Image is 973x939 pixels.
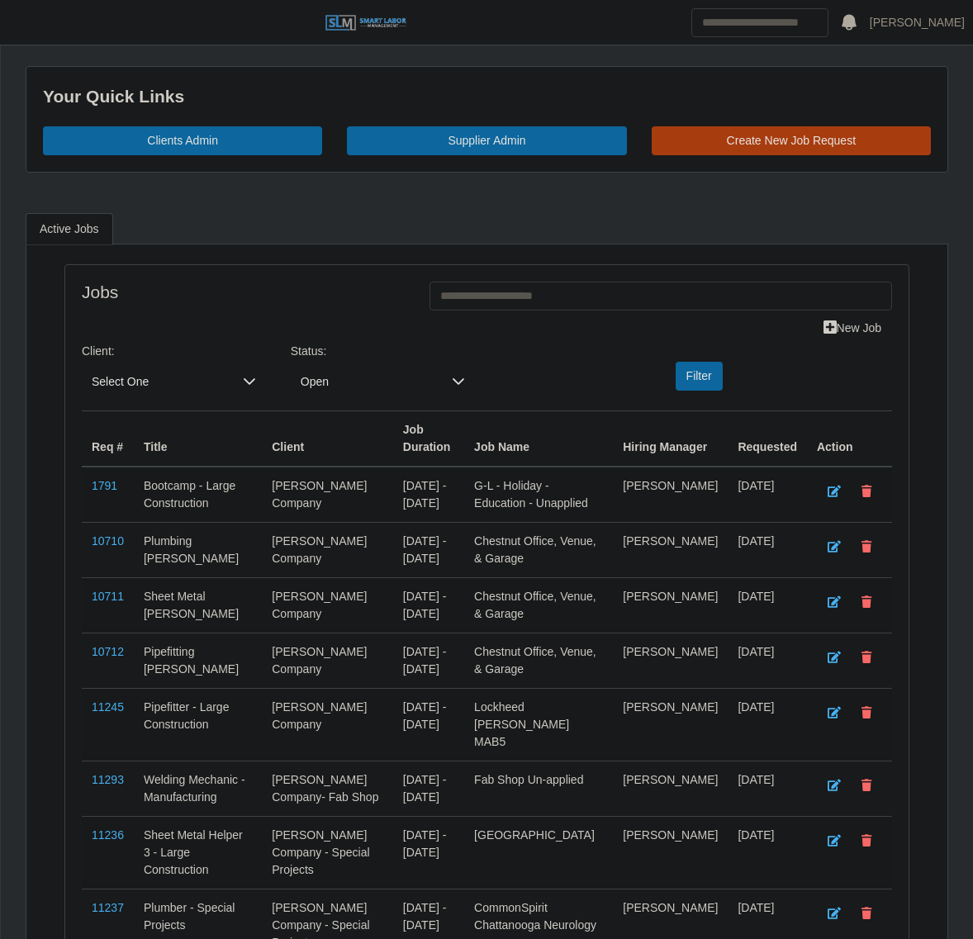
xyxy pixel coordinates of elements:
td: [PERSON_NAME] [613,761,728,816]
button: Filter [676,362,723,391]
th: Job Duration [393,410,464,467]
td: [PERSON_NAME] Company [262,522,393,577]
a: 11245 [92,700,124,714]
th: Action [807,410,892,467]
td: Pipefitter - Large Construction [134,688,262,761]
td: Sheet Metal Helper 3 - Large Construction [134,816,262,889]
img: SLM Logo [325,14,407,32]
span: Select One [82,367,233,397]
td: Pipefitting [PERSON_NAME] [134,633,262,688]
td: [PERSON_NAME] Company- Fab Shop [262,761,393,816]
td: [DATE] [728,522,807,577]
td: [DATE] [728,816,807,889]
td: [DATE] [728,688,807,761]
td: [PERSON_NAME] Company - Special Projects [262,816,393,889]
td: [DATE] - [DATE] [393,577,464,633]
label: Status: [291,343,327,360]
a: 11293 [92,773,124,786]
td: [DATE] - [DATE] [393,761,464,816]
td: [PERSON_NAME] Company [262,633,393,688]
td: G-L - Holiday - Education - Unapplied [464,467,613,523]
td: [DATE] [728,467,807,523]
td: [DATE] - [DATE] [393,522,464,577]
td: [DATE] - [DATE] [393,633,464,688]
td: [PERSON_NAME] [613,522,728,577]
td: [PERSON_NAME] [613,467,728,523]
a: 11236 [92,828,124,842]
td: [PERSON_NAME] Company [262,688,393,761]
td: [PERSON_NAME] Company [262,577,393,633]
span: Open [291,367,442,397]
a: 10711 [92,590,124,603]
a: [PERSON_NAME] [870,14,965,31]
td: [DATE] - [DATE] [393,467,464,523]
a: 11237 [92,901,124,914]
td: Welding Mechanic - Manufacturing [134,761,262,816]
td: [DATE] [728,761,807,816]
label: Client: [82,343,115,360]
th: Title [134,410,262,467]
td: Bootcamp - Large Construction [134,467,262,523]
h4: Jobs [82,282,405,302]
td: [PERSON_NAME] [613,688,728,761]
td: Fab Shop Un-applied [464,761,613,816]
td: [DATE] [728,633,807,688]
th: Requested [728,410,807,467]
td: Lockheed [PERSON_NAME] MAB5 [464,688,613,761]
th: Req # [82,410,134,467]
td: [PERSON_NAME] Company [262,467,393,523]
a: 1791 [92,479,117,492]
td: [DATE] [728,577,807,633]
td: [DATE] - [DATE] [393,816,464,889]
td: [DATE] - [DATE] [393,688,464,761]
td: [GEOGRAPHIC_DATA] [464,816,613,889]
td: Sheet Metal [PERSON_NAME] [134,577,262,633]
a: New Job [813,314,892,343]
td: [PERSON_NAME] [613,633,728,688]
td: Chestnut Office, Venue, & Garage [464,522,613,577]
a: Clients Admin [43,126,322,155]
a: 10712 [92,645,124,658]
a: Active Jobs [26,213,113,245]
input: Search [691,8,828,37]
th: Job Name [464,410,613,467]
th: Client [262,410,393,467]
td: Chestnut Office, Venue, & Garage [464,633,613,688]
td: Chestnut Office, Venue, & Garage [464,577,613,633]
td: Plumbing [PERSON_NAME] [134,522,262,577]
div: Your Quick Links [43,83,931,110]
a: Supplier Admin [347,126,626,155]
a: Create New Job Request [652,126,931,155]
td: [PERSON_NAME] [613,816,728,889]
td: [PERSON_NAME] [613,577,728,633]
a: 10710 [92,534,124,548]
th: Hiring Manager [613,410,728,467]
